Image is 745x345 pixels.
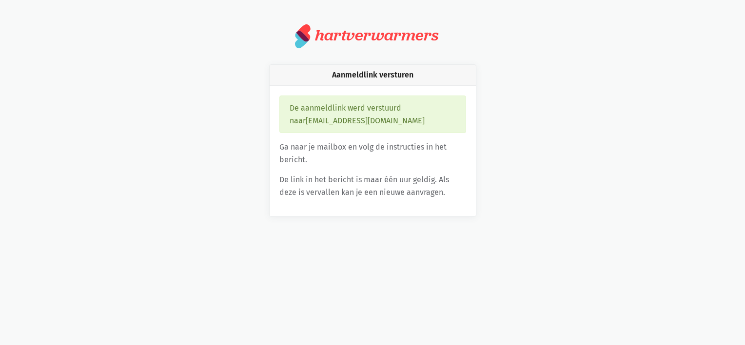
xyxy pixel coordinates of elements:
div: De aanmeldlink werd verstuurd naar [EMAIL_ADDRESS][DOMAIN_NAME] [279,96,466,133]
p: De link in het bericht is maar één uur geldig. Als deze is vervallen kan je een nieuwe aanvragen. [279,173,466,198]
p: Ga naar je mailbox en volg de instructies in het bericht. [279,141,466,166]
div: hartverwarmers [315,26,438,44]
img: logo.svg [295,23,311,49]
a: hartverwarmers [295,23,450,49]
div: Aanmeldlink versturen [270,65,476,86]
